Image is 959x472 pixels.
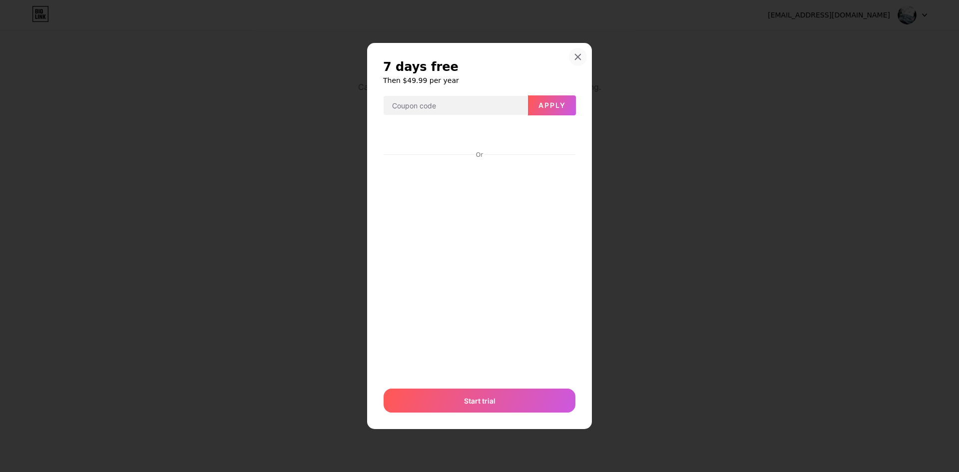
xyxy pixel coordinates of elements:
[383,75,576,85] h6: Then $49.99 per year
[464,396,495,406] span: Start trial
[383,59,459,75] span: 7 days free
[384,96,527,116] input: Coupon code
[528,95,576,115] button: Apply
[474,151,485,159] div: Or
[538,101,566,109] span: Apply
[384,124,575,148] iframe: กรอบที่ปลอดภัยสำหรับป้อนข้อมูลการชำระเงิน
[382,160,577,379] iframe: กรอบที่ปลอดภัยสำหรับป้อนข้อมูลการชำระเงิน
